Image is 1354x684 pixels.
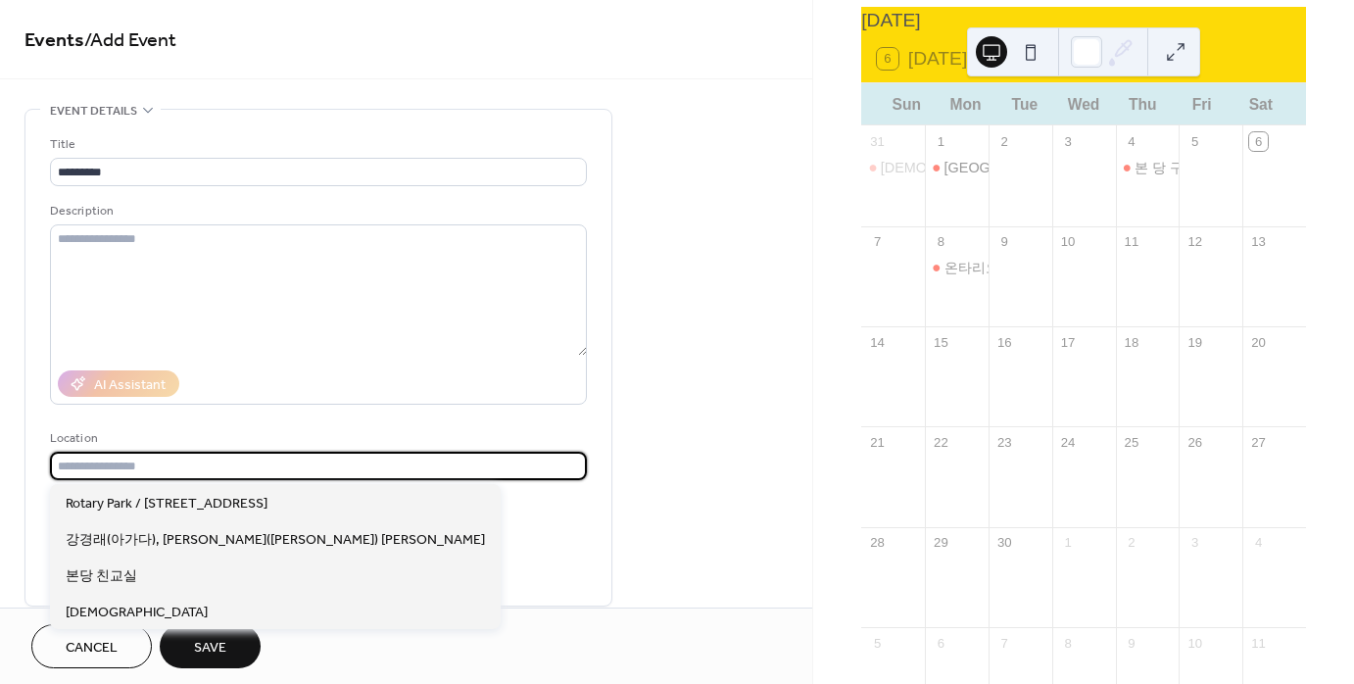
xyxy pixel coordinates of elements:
div: 26 [1186,434,1204,452]
a: Events [24,22,84,60]
div: 9 [995,233,1013,251]
div: 킹스턴 구역 야외미사 [925,158,989,177]
div: 4 [1123,132,1140,150]
div: 31 [868,132,886,150]
div: Tue [995,83,1054,125]
span: Rotary Park / [STREET_ADDRESS] [66,493,267,513]
div: 27 [1249,434,1267,452]
div: 15 [932,333,949,351]
div: Sat [1232,83,1290,125]
div: [GEOGRAPHIC_DATA] 야외미사 [944,158,1150,177]
div: 본 당 구역 가정미사 [1135,158,1256,177]
button: Cancel [31,624,152,668]
div: 온타리오 한인 [DEMOGRAPHIC_DATA] [944,258,1192,277]
div: 23 [995,434,1013,452]
span: / Add Event [84,22,176,60]
div: 6 [932,634,949,652]
span: 본당 친교실 [66,565,137,586]
div: 28 [868,534,886,552]
div: 10 [1059,233,1077,251]
div: 3 [1186,534,1204,552]
div: 온타리오 한인 사제 회의 [925,258,989,277]
div: 14 [868,333,886,351]
div: Title [50,134,583,155]
div: 7 [995,634,1013,652]
div: 사목회 [861,158,925,177]
div: [DEMOGRAPHIC_DATA] [881,158,1039,177]
div: 21 [868,434,886,452]
span: 강경래(아가다), [PERSON_NAME]([PERSON_NAME]) [PERSON_NAME] [66,529,485,550]
span: Event details [50,101,137,122]
span: Save [194,638,226,659]
div: 22 [932,434,949,452]
button: Save [160,624,261,668]
span: Cancel [66,638,118,659]
span: [DEMOGRAPHIC_DATA] [66,602,208,622]
div: Location [50,428,583,449]
div: 9 [1123,634,1140,652]
div: 11 [1249,634,1267,652]
div: 13 [1249,233,1267,251]
div: 1 [1059,534,1077,552]
div: 20 [1249,333,1267,351]
div: [DATE] [861,7,1306,35]
div: Fri [1172,83,1231,125]
div: 10 [1186,634,1204,652]
div: 6 [1249,132,1267,150]
div: 25 [1123,434,1140,452]
div: 4 [1249,534,1267,552]
div: Description [50,201,583,221]
div: Mon [936,83,994,125]
div: Sun [877,83,936,125]
div: 12 [1186,233,1204,251]
div: 16 [995,333,1013,351]
div: 2 [1123,534,1140,552]
div: 19 [1186,333,1204,351]
div: 24 [1059,434,1077,452]
div: 본 당 구역 가정미사 [1116,158,1180,177]
div: 7 [868,233,886,251]
div: 2 [995,132,1013,150]
div: 8 [1059,634,1077,652]
div: 5 [868,634,886,652]
div: 1 [932,132,949,150]
div: Wed [1054,83,1113,125]
div: 8 [932,233,949,251]
div: 11 [1123,233,1140,251]
div: Thu [1113,83,1172,125]
div: 29 [932,534,949,552]
div: 30 [995,534,1013,552]
div: 3 [1059,132,1077,150]
div: 5 [1186,132,1204,150]
div: 17 [1059,333,1077,351]
div: 18 [1123,333,1140,351]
